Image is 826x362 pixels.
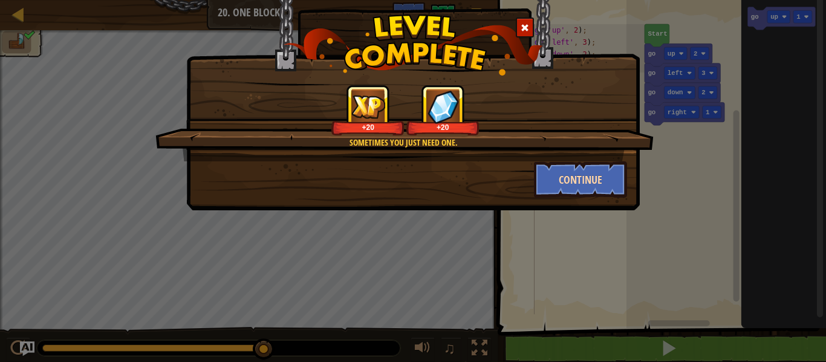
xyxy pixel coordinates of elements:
div: +20 [334,123,402,132]
img: reward_icon_xp.png [351,95,385,118]
div: +20 [409,123,477,132]
img: reward_icon_gems.png [428,90,459,123]
button: Continue [534,161,628,198]
img: level_complete.png [284,15,543,76]
div: Sometimes you just need one. [213,137,594,149]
